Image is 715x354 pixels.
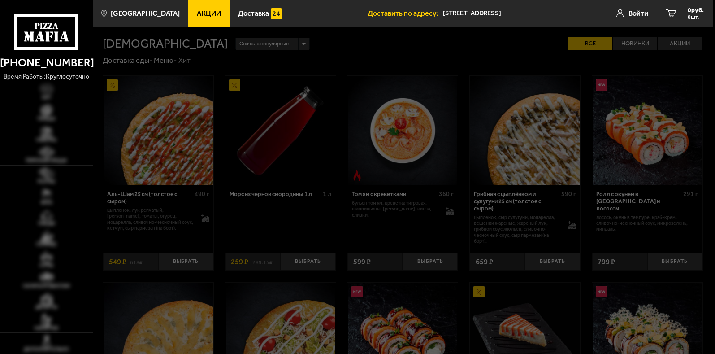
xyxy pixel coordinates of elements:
[111,10,180,17] span: [GEOGRAPHIC_DATA]
[443,5,586,22] input: Ваш адрес доставки
[688,7,704,13] span: 0 руб.
[197,10,221,17] span: Акции
[238,10,269,17] span: Доставка
[628,10,648,17] span: Войти
[443,5,586,22] span: Смоляная улица, 15
[368,10,443,17] span: Доставить по адресу:
[688,14,704,20] span: 0 шт.
[271,8,282,19] img: 15daf4d41897b9f0e9f617042186c801.svg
